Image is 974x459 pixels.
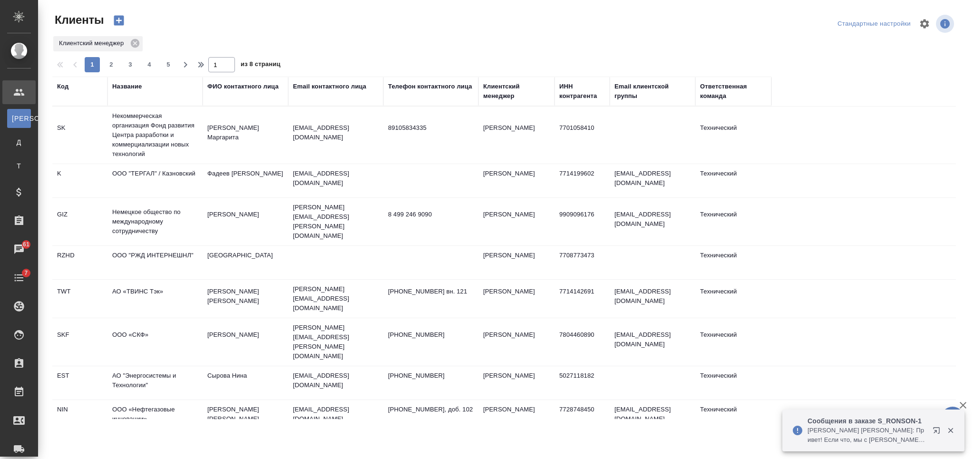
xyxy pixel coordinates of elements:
span: Клиенты [52,12,104,28]
td: Технический [695,205,771,238]
td: [PERSON_NAME] [478,205,555,238]
td: [PERSON_NAME] [478,118,555,152]
td: АО "Энергосистемы и Технологии" [107,366,203,400]
div: split button [835,17,913,31]
td: [PERSON_NAME] [PERSON_NAME] [203,282,288,315]
td: K [52,164,107,197]
div: ИНН контрагента [559,82,605,101]
td: EST [52,366,107,400]
td: [PERSON_NAME] [478,164,555,197]
td: RZHD [52,246,107,279]
td: Технический [695,118,771,152]
td: [PERSON_NAME] [203,205,288,238]
span: 3 [123,60,138,69]
td: ООО "ТЕРГАЛ" / Казновский [107,164,203,197]
td: NIN [52,400,107,433]
td: Технический [695,400,771,433]
td: ООО "РЖД ИНТЕРНЕШНЛ" [107,246,203,279]
td: ООО «СКФ» [107,325,203,359]
td: [EMAIL_ADDRESS][DOMAIN_NAME] [610,400,695,433]
span: Т [12,161,26,171]
div: Email клиентской группы [614,82,691,101]
p: [PHONE_NUMBER], доб. 102 [388,405,474,414]
td: 7804460890 [555,325,610,359]
td: [EMAIL_ADDRESS][DOMAIN_NAME] [610,325,695,359]
p: Сообщения в заказе S_RONSON-1 [808,416,926,426]
a: 7 [2,266,36,290]
p: [PHONE_NUMBER] [388,330,474,340]
td: Технический [695,282,771,315]
td: Технический [695,325,771,359]
div: Название [112,82,142,91]
td: TWT [52,282,107,315]
td: [GEOGRAPHIC_DATA] [203,246,288,279]
td: [PERSON_NAME] [203,325,288,359]
span: 5 [161,60,176,69]
td: 7728748450 [555,400,610,433]
td: 7708773473 [555,246,610,279]
td: [PERSON_NAME] [478,246,555,279]
p: [EMAIL_ADDRESS][DOMAIN_NAME] [293,371,379,390]
button: 🙏 [941,407,964,430]
td: 7701058410 [555,118,610,152]
a: Д [7,133,31,152]
p: 89105834335 [388,123,474,133]
div: Ответственная команда [700,82,767,101]
td: Некоммерческая организация Фонд развития Центра разработки и коммерциализации новых технологий [107,107,203,164]
span: из 8 страниц [241,59,281,72]
span: 4 [142,60,157,69]
td: [EMAIL_ADDRESS][DOMAIN_NAME] [610,282,695,315]
div: Телефон контактного лица [388,82,472,91]
button: Открыть в новой вкладке [927,421,950,444]
div: Email контактного лица [293,82,366,91]
td: [EMAIL_ADDRESS][DOMAIN_NAME] [610,205,695,238]
td: 9909096176 [555,205,610,238]
td: [PERSON_NAME] Маргарита [203,118,288,152]
div: Клиентский менеджер [53,36,143,51]
span: Посмотреть информацию [936,15,956,33]
p: [PERSON_NAME][EMAIL_ADDRESS][PERSON_NAME][DOMAIN_NAME] [293,203,379,241]
td: Фадеев [PERSON_NAME] [203,164,288,197]
span: 61 [17,240,35,249]
p: [PHONE_NUMBER] вн. 121 [388,287,474,296]
button: 3 [123,57,138,72]
td: [EMAIL_ADDRESS][DOMAIN_NAME] [610,164,695,197]
p: 8 499 246 9090 [388,210,474,219]
td: 5027118182 [555,366,610,400]
td: ООО «Нефтегазовые инновации» [107,400,203,433]
p: [PERSON_NAME][EMAIL_ADDRESS][PERSON_NAME][DOMAIN_NAME] [293,323,379,361]
td: Немецкое общество по международному сотрудничеству [107,203,203,241]
button: Создать [107,12,130,29]
span: 7 [19,268,33,278]
td: Технический [695,366,771,400]
button: 5 [161,57,176,72]
div: Код [57,82,68,91]
td: [PERSON_NAME] [478,325,555,359]
td: 7714142691 [555,282,610,315]
p: [PERSON_NAME] [PERSON_NAME]: Привет! Если что, мы с [PERSON_NAME] постарались сделать текст чуть ... [808,426,926,445]
p: [PERSON_NAME][EMAIL_ADDRESS][DOMAIN_NAME] [293,284,379,313]
p: [PHONE_NUMBER] [388,371,474,381]
p: [EMAIL_ADDRESS][DOMAIN_NAME] [293,123,379,142]
p: Клиентский менеджер [59,39,127,48]
button: Закрыть [941,426,960,435]
a: [PERSON_NAME] [7,109,31,128]
div: Клиентский менеджер [483,82,550,101]
a: Т [7,156,31,176]
div: ФИО контактного лица [207,82,279,91]
button: 4 [142,57,157,72]
td: SKF [52,325,107,359]
td: Сырова Нина [203,366,288,400]
td: [PERSON_NAME] [478,400,555,433]
button: 2 [104,57,119,72]
td: SK [52,118,107,152]
td: GIZ [52,205,107,238]
span: Настроить таблицу [913,12,936,35]
td: АО «ТВИНС Тэк» [107,282,203,315]
span: [PERSON_NAME] [12,114,26,123]
span: Д [12,137,26,147]
td: 7714199602 [555,164,610,197]
p: [EMAIL_ADDRESS][DOMAIN_NAME] [293,405,379,424]
td: Технический [695,246,771,279]
td: [PERSON_NAME] [478,282,555,315]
